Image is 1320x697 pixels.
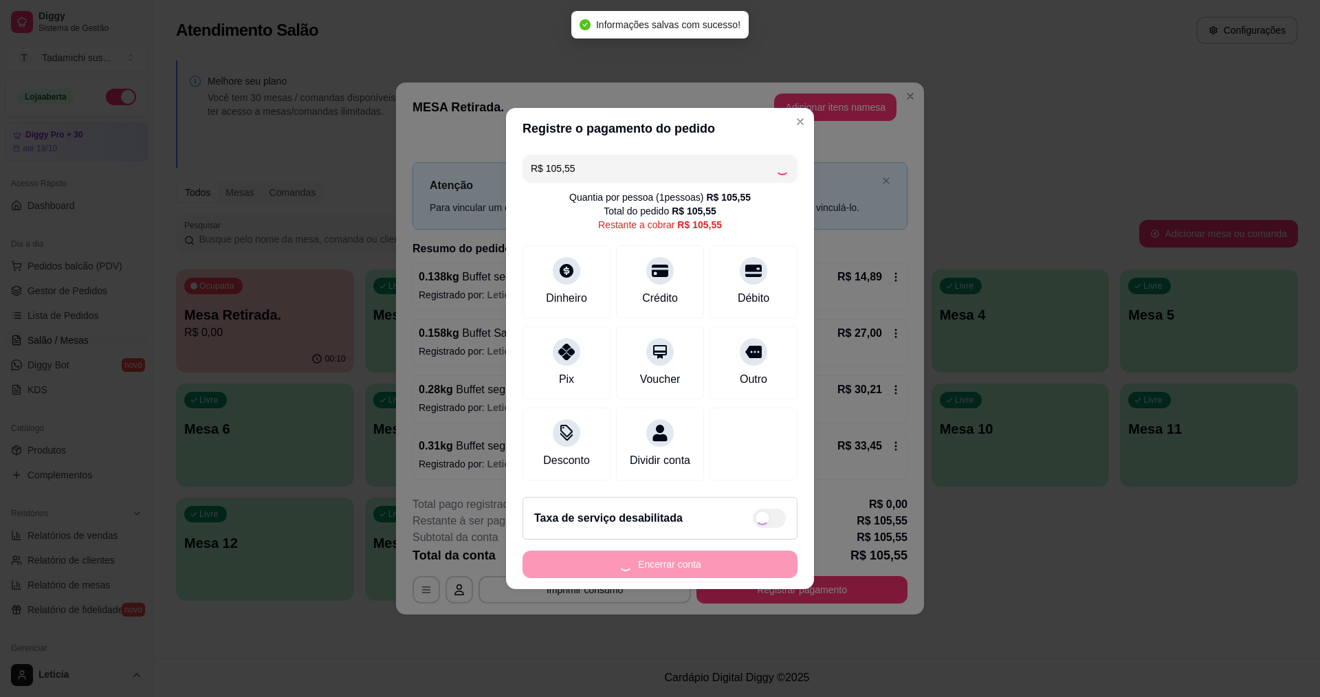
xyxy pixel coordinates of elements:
div: Dividir conta [630,452,690,469]
div: Desconto [543,452,590,469]
div: Quantia por pessoa ( 1 pessoas) [569,190,751,204]
div: R$ 105,55 [706,190,751,204]
h2: Taxa de serviço desabilitada [534,510,683,527]
span: check-circle [580,19,591,30]
div: Outro [740,371,767,388]
div: Loading [775,162,789,175]
input: Ex.: hambúrguer de cordeiro [531,155,775,182]
div: Restante a cobrar [598,218,722,232]
div: Total do pedido [604,204,716,218]
div: Crédito [642,290,678,307]
span: Informações salvas com sucesso! [596,19,740,30]
div: Débito [738,290,769,307]
div: R$ 105,55 [672,204,716,218]
header: Registre o pagamento do pedido [506,108,814,149]
button: Close [789,111,811,133]
div: Dinheiro [546,290,587,307]
div: R$ 105,55 [677,218,722,232]
div: Pix [559,371,574,388]
div: Voucher [640,371,681,388]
